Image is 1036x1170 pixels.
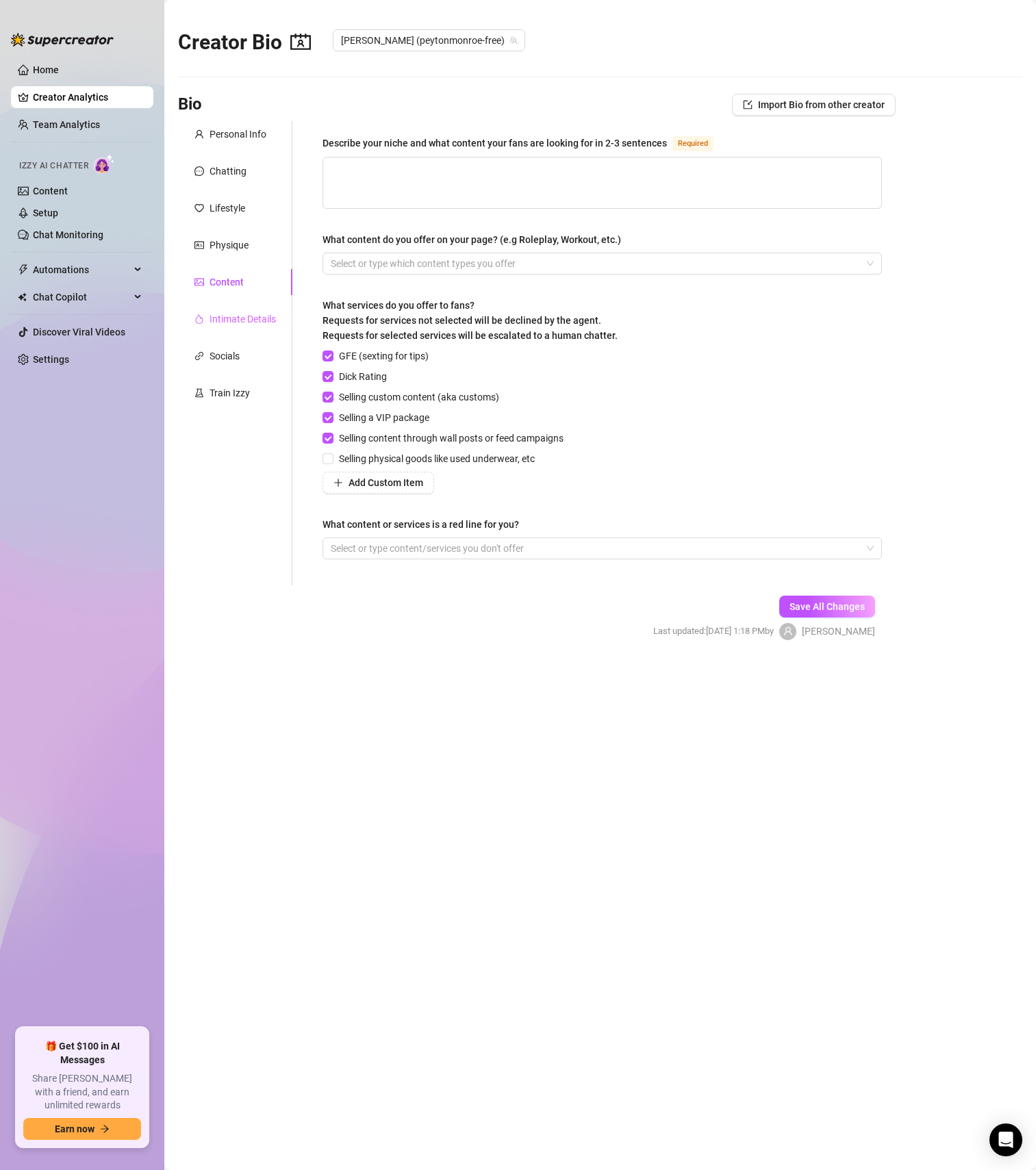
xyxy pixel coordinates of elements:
div: What content or services is a red line for you? [323,517,519,532]
span: user [783,626,793,636]
span: plus [333,478,343,487]
div: Physique [210,238,249,253]
div: Chatting [210,164,247,179]
textarea: Describe your niche and what content your fans are looking for in 2-3 sentences [323,157,881,208]
span: What services do you offer to fans? Requests for services not selected will be declined by the ag... [323,300,618,341]
div: Describe your niche and what content your fans are looking for in 2-3 sentences [323,136,667,151]
span: Peyton (peytonmonroe-free) [341,30,517,51]
span: Import Bio from other creator [758,99,885,110]
a: Setup [33,207,58,218]
span: 🎁 Get $100 in AI Messages [23,1040,141,1067]
a: Chat Monitoring [33,229,103,240]
input: What content do you offer on your page? (e.g Roleplay, Workout, etc.) [331,255,333,272]
a: Creator Analytics [33,86,142,108]
span: Earn now [55,1123,94,1134]
div: Open Intercom Messenger [989,1123,1022,1156]
button: Earn nowarrow-right [23,1118,141,1140]
span: user [194,129,204,139]
span: picture [194,277,204,287]
span: Selling physical goods like used underwear, etc [333,451,540,466]
span: fire [194,314,204,324]
img: logo-BBDzfeDw.svg [11,33,114,47]
span: team [509,36,518,44]
h2: Creator Bio [178,29,311,55]
label: What content or services is a red line for you? [323,517,529,532]
span: Chat Copilot [33,286,130,308]
button: Add Custom Item [323,472,434,494]
img: Chat Copilot [18,292,27,302]
img: AI Chatter [94,154,115,174]
span: Izzy AI Chatter [19,160,88,173]
span: Last updated: [DATE] 1:18 PM by [653,624,774,638]
span: thunderbolt [18,264,29,275]
span: Add Custom Item [349,477,423,488]
div: Train Izzy [210,385,250,400]
div: Lifestyle [210,201,245,216]
span: Required [672,136,713,151]
label: Describe your niche and what content your fans are looking for in 2-3 sentences [323,135,729,151]
a: Settings [33,354,69,365]
span: GFE (sexting for tips) [333,348,434,364]
button: Save All Changes [779,596,875,618]
span: idcard [194,240,204,250]
span: link [194,351,204,361]
span: message [194,166,204,176]
span: contacts [290,31,311,52]
span: Selling custom content (aka customs) [333,390,505,405]
span: Dick Rating [333,369,392,384]
div: Personal Info [210,127,266,142]
div: Intimate Details [210,311,276,327]
a: Team Analytics [33,119,100,130]
span: Selling a VIP package [333,410,435,425]
span: Save All Changes [789,601,865,612]
input: What content or services is a red line for you? [331,540,333,557]
span: experiment [194,388,204,398]
span: [PERSON_NAME] [802,624,875,639]
span: arrow-right [100,1124,110,1134]
span: Share [PERSON_NAME] with a friend, and earn unlimited rewards [23,1072,141,1112]
span: Selling content through wall posts or feed campaigns [333,431,569,446]
a: Content [33,186,68,196]
a: Home [33,64,59,75]
h3: Bio [178,94,202,116]
span: heart [194,203,204,213]
span: import [743,100,753,110]
span: Automations [33,259,130,281]
div: What content do you offer on your page? (e.g Roleplay, Workout, etc.) [323,232,621,247]
label: What content do you offer on your page? (e.g Roleplay, Workout, etc.) [323,232,631,247]
div: Socials [210,348,240,364]
div: Content [210,275,244,290]
button: Import Bio from other creator [732,94,896,116]
a: Discover Viral Videos [33,327,125,338]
